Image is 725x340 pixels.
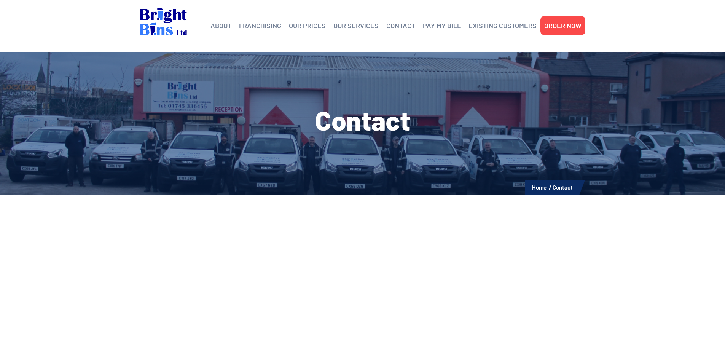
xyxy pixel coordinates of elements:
[333,20,379,31] a: OUR SERVICES
[289,20,326,31] a: OUR PRICES
[239,20,281,31] a: FRANCHISING
[210,20,231,31] a: ABOUT
[544,20,582,31] a: ORDER NOW
[386,20,415,31] a: CONTACT
[468,20,537,31] a: EXISTING CUSTOMERS
[532,184,547,191] a: Home
[423,20,461,31] a: PAY MY BILL
[553,182,573,192] li: Contact
[140,107,585,133] h1: Contact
